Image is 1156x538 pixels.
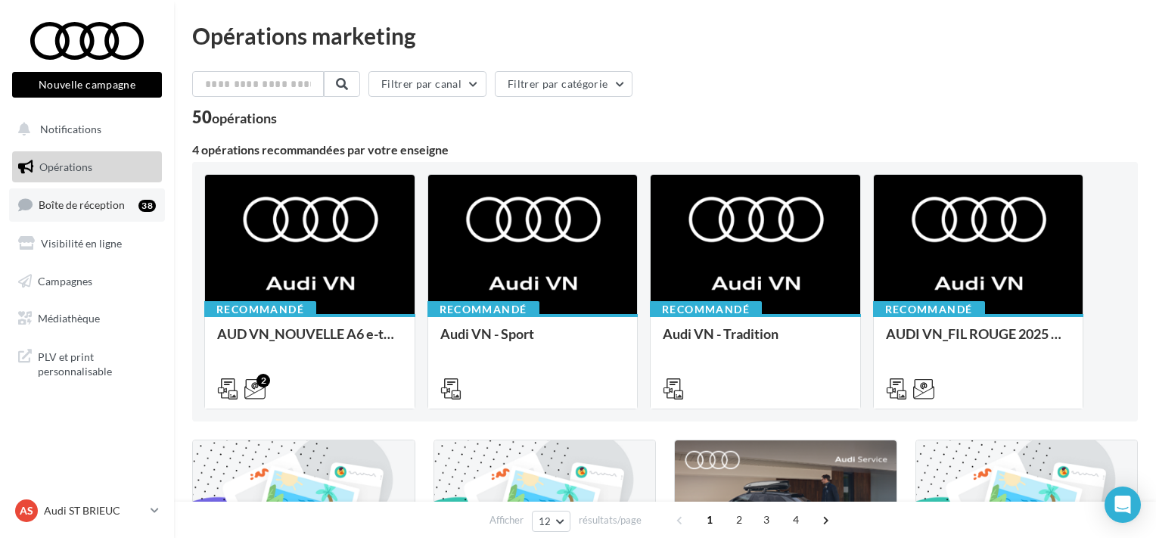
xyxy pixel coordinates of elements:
[440,326,626,356] div: Audi VN - Sport
[532,511,570,532] button: 12
[9,341,165,385] a: PLV et print personnalisable
[12,496,162,525] a: AS Audi ST BRIEUC
[192,144,1138,156] div: 4 opérations recommandées par votre enseigne
[9,114,159,145] button: Notifications
[192,24,1138,47] div: Opérations marketing
[9,151,165,183] a: Opérations
[489,513,524,527] span: Afficher
[873,301,985,318] div: Recommandé
[754,508,778,532] span: 3
[256,374,270,387] div: 2
[12,72,162,98] button: Nouvelle campagne
[579,513,642,527] span: résultats/page
[886,326,1071,356] div: AUDI VN_FIL ROUGE 2025 - A1, Q2, Q3, Q5 et Q4 e-tron
[38,274,92,287] span: Campagnes
[217,326,402,356] div: AUD VN_NOUVELLE A6 e-tron
[192,109,277,126] div: 50
[663,326,848,356] div: Audi VN - Tradition
[38,347,156,379] span: PLV et print personnalisable
[539,515,552,527] span: 12
[204,301,316,318] div: Recommandé
[38,312,100,325] span: Médiathèque
[9,188,165,221] a: Boîte de réception38
[727,508,751,532] span: 2
[9,266,165,297] a: Campagnes
[784,508,808,532] span: 4
[495,71,632,97] button: Filtrer par catégorie
[39,160,92,173] span: Opérations
[9,228,165,260] a: Visibilité en ligne
[698,508,722,532] span: 1
[138,200,156,212] div: 38
[41,237,122,250] span: Visibilité en ligne
[212,111,277,125] div: opérations
[20,503,33,518] span: AS
[9,303,165,334] a: Médiathèque
[368,71,486,97] button: Filtrer par canal
[427,301,539,318] div: Recommandé
[1105,487,1141,523] div: Open Intercom Messenger
[39,198,125,211] span: Boîte de réception
[44,503,144,518] p: Audi ST BRIEUC
[40,123,101,135] span: Notifications
[650,301,762,318] div: Recommandé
